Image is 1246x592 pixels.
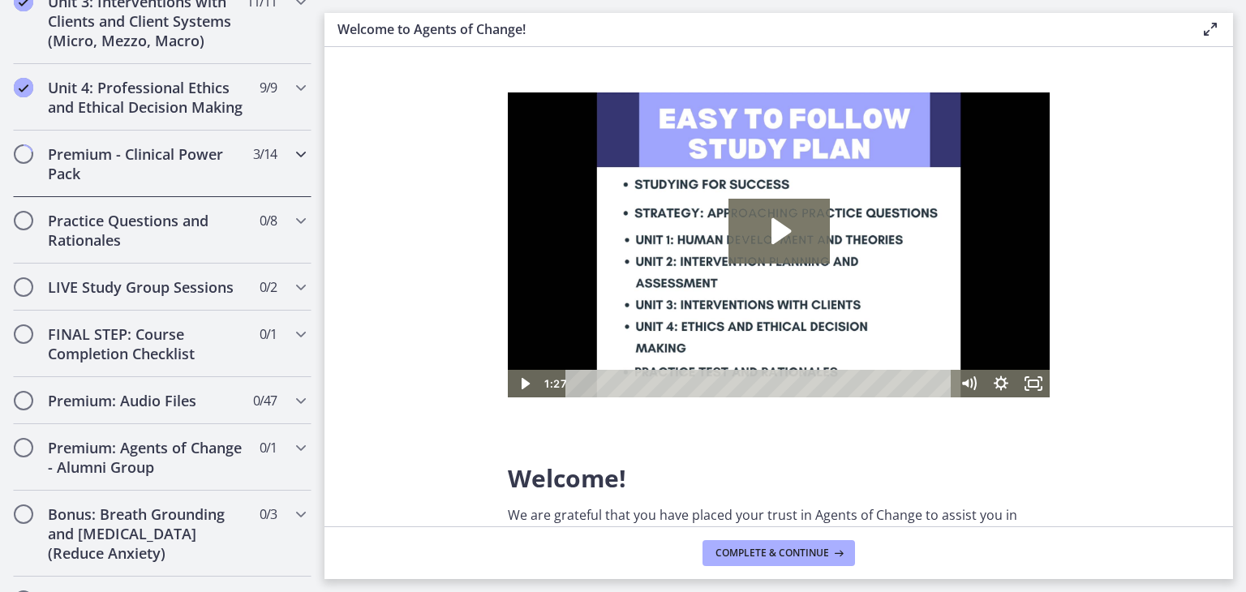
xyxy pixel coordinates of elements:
span: 0 / 3 [260,504,277,524]
p: We are grateful that you have placed your trust in Agents of Change to assist you in preparing fo... [508,505,1050,564]
h3: Welcome to Agents of Change! [337,19,1175,39]
h2: Unit 4: Professional Ethics and Ethical Decision Making [48,78,246,117]
span: 9 / 9 [260,78,277,97]
h2: FINAL STEP: Course Completion Checklist [48,324,246,363]
h2: LIVE Study Group Sessions [48,277,246,297]
button: Play Video: c1o6hcmjueu5qasqsu00.mp4 [221,106,322,171]
span: Welcome! [508,461,626,495]
button: Mute [445,277,477,305]
button: Fullscreen [509,277,542,305]
span: 3 / 14 [253,144,277,164]
h2: Practice Questions and Rationales [48,211,246,250]
span: 0 / 8 [260,211,277,230]
i: Completed [14,78,33,97]
div: Playbar [70,277,436,305]
span: 0 / 2 [260,277,277,297]
span: 0 / 1 [260,438,277,457]
span: 0 / 1 [260,324,277,344]
h2: Premium - Clinical Power Pack [48,144,246,183]
h2: Premium: Agents of Change - Alumni Group [48,438,246,477]
span: 0 / 47 [253,391,277,410]
h2: Premium: Audio Files [48,391,246,410]
h2: Bonus: Breath Grounding and [MEDICAL_DATA] (Reduce Anxiety) [48,504,246,563]
button: Complete & continue [702,540,855,566]
button: Show settings menu [477,277,509,305]
span: Complete & continue [715,547,829,560]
